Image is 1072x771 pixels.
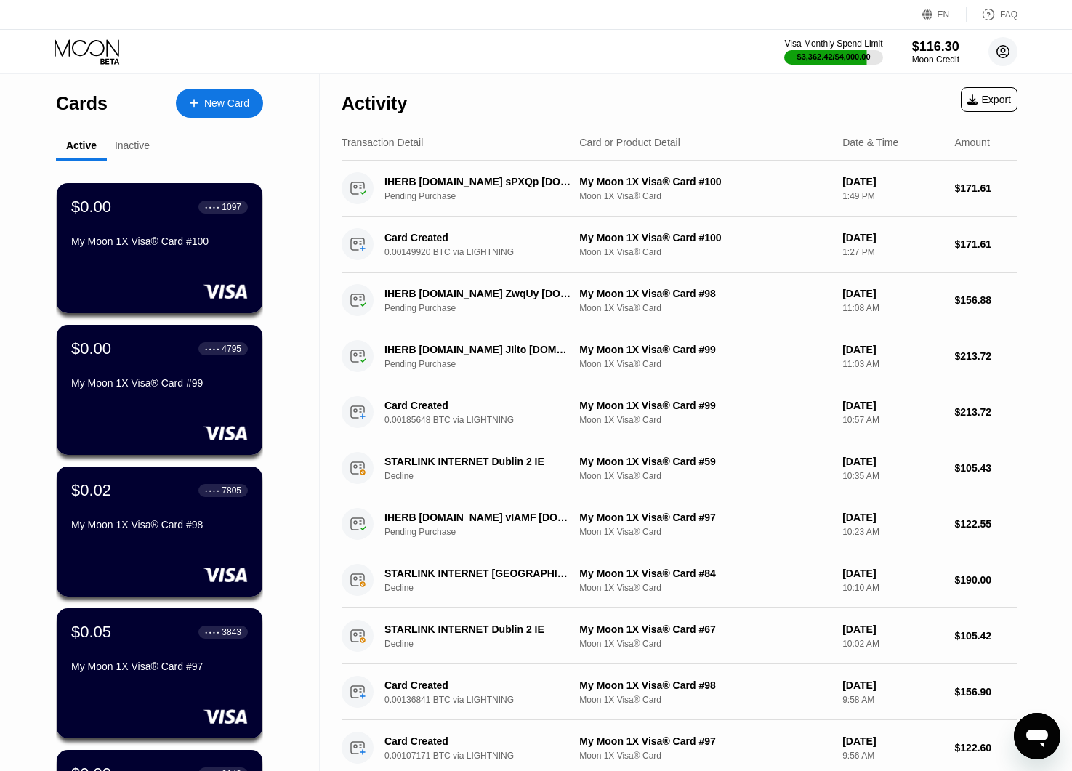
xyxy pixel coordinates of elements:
div: STARLINK INTERNET Dublin 2 IE [384,623,574,635]
div: $213.72 [955,406,1017,418]
div: STARLINK INTERNET Dublin 2 IE [384,456,574,467]
div: 10:02 AM [842,639,943,649]
div: STARLINK INTERNET Dublin 2 IEDeclineMy Moon 1X Visa® Card #59Moon 1X Visa® Card[DATE]10:35 AM$105.43 [342,440,1017,496]
div: EN [938,9,950,20]
div: 0.00149920 BTC via LIGHTNING [384,247,588,257]
div: STARLINK INTERNET [GEOGRAPHIC_DATA] IEDeclineMy Moon 1X Visa® Card #84Moon 1X Visa® Card[DATE]10:... [342,552,1017,608]
div: My Moon 1X Visa® Card #97 [71,661,248,672]
div: Decline [384,639,588,649]
div: $116.30Moon Credit [912,39,959,65]
div: Pending Purchase [384,191,588,201]
div: 10:35 AM [842,471,943,481]
div: Export [967,94,1011,105]
div: Active [66,140,97,151]
div: 0.00107171 BTC via LIGHTNING [384,751,588,761]
div: IHERB [DOMAIN_NAME] sPXQp [DOMAIN_NAME] USPending PurchaseMy Moon 1X Visa® Card #100Moon 1X Visa®... [342,161,1017,217]
div: 11:03 AM [842,359,943,369]
div: IHERB [DOMAIN_NAME] vIAMF [DOMAIN_NAME] USPending PurchaseMy Moon 1X Visa® Card #97Moon 1X Visa® ... [342,496,1017,552]
div: 9:58 AM [842,695,943,705]
div: 10:57 AM [842,415,943,425]
div: $0.00 [71,339,111,358]
div: Visa Monthly Spend Limit [784,39,882,49]
div: My Moon 1X Visa® Card #98 [579,288,831,299]
div: IHERB [DOMAIN_NAME] JIlto [DOMAIN_NAME] US [384,344,574,355]
div: Visa Monthly Spend Limit$3,362.42/$4,000.00 [784,39,882,65]
div: Card Created0.00149920 BTC via LIGHTNINGMy Moon 1X Visa® Card #100Moon 1X Visa® Card[DATE]1:27 PM... [342,217,1017,273]
div: My Moon 1X Visa® Card #97 [579,512,831,523]
div: My Moon 1X Visa® Card #67 [579,623,831,635]
div: $122.60 [955,742,1017,754]
div: My Moon 1X Visa® Card #100 [579,176,831,187]
div: 11:08 AM [842,303,943,313]
div: $3,362.42 / $4,000.00 [797,52,871,61]
div: [DATE] [842,735,943,747]
div: My Moon 1X Visa® Card #84 [579,568,831,579]
div: [DATE] [842,623,943,635]
div: [DATE] [842,176,943,187]
div: Activity [342,93,407,114]
div: Date & Time [842,137,898,148]
div: Card Created [384,232,574,243]
div: Moon 1X Visa® Card [579,415,831,425]
div: IHERB [DOMAIN_NAME] ZwqUy [DOMAIN_NAME] US [384,288,574,299]
div: [DATE] [842,679,943,691]
div: Moon 1X Visa® Card [579,191,831,201]
div: New Card [204,97,249,110]
div: STARLINK INTERNET Dublin 2 IEDeclineMy Moon 1X Visa® Card #67Moon 1X Visa® Card[DATE]10:02 AM$105.42 [342,608,1017,664]
div: $0.00● ● ● ●4795My Moon 1X Visa® Card #99 [57,325,262,455]
div: 10:23 AM [842,527,943,537]
div: My Moon 1X Visa® Card #99 [579,344,831,355]
div: Card Created [384,400,574,411]
div: $0.00● ● ● ●1097My Moon 1X Visa® Card #100 [57,183,262,313]
div: Card Created0.00185648 BTC via LIGHTNINGMy Moon 1X Visa® Card #99Moon 1X Visa® Card[DATE]10:57 AM... [342,384,1017,440]
div: New Card [176,89,263,118]
div: 1:27 PM [842,247,943,257]
div: Moon 1X Visa® Card [579,471,831,481]
div: [DATE] [842,232,943,243]
div: $116.30 [912,39,959,55]
div: $190.00 [955,574,1017,586]
div: STARLINK INTERNET [GEOGRAPHIC_DATA] IE [384,568,574,579]
div: $156.88 [955,294,1017,306]
div: 10:10 AM [842,583,943,593]
div: 1:49 PM [842,191,943,201]
div: My Moon 1X Visa® Card #97 [579,735,831,747]
div: My Moon 1X Visa® Card #98 [579,679,831,691]
div: $156.90 [955,686,1017,698]
div: IHERB [DOMAIN_NAME] ZwqUy [DOMAIN_NAME] USPending PurchaseMy Moon 1X Visa® Card #98Moon 1X Visa® ... [342,273,1017,328]
iframe: Button to launch messaging window, conversation in progress [1014,713,1060,759]
div: $105.43 [955,462,1017,474]
div: Pending Purchase [384,359,588,369]
div: My Moon 1X Visa® Card #99 [71,377,248,389]
div: IHERB [DOMAIN_NAME] JIlto [DOMAIN_NAME] USPending PurchaseMy Moon 1X Visa® Card #99Moon 1X Visa® ... [342,328,1017,384]
div: [DATE] [842,512,943,523]
div: $0.02● ● ● ●7805My Moon 1X Visa® Card #98 [57,467,262,597]
div: $0.05 [71,623,111,642]
div: Card Created [384,679,574,691]
div: 3843 [222,627,241,637]
div: 4795 [222,344,241,354]
div: 0.00136841 BTC via LIGHTNING [384,695,588,705]
div: Export [961,87,1017,112]
div: Transaction Detail [342,137,423,148]
div: 1097 [222,202,241,212]
div: Cards [56,93,108,114]
div: Moon 1X Visa® Card [579,303,831,313]
div: [DATE] [842,456,943,467]
div: EN [922,7,967,22]
div: $0.05● ● ● ●3843My Moon 1X Visa® Card #97 [57,608,262,738]
div: Pending Purchase [384,527,588,537]
div: FAQ [967,7,1017,22]
div: ● ● ● ● [205,488,219,493]
div: Decline [384,471,588,481]
div: [DATE] [842,568,943,579]
div: Moon 1X Visa® Card [579,527,831,537]
div: $171.61 [955,182,1017,194]
div: Decline [384,583,588,593]
div: Inactive [115,140,150,151]
div: ● ● ● ● [205,347,219,351]
div: Card Created0.00136841 BTC via LIGHTNINGMy Moon 1X Visa® Card #98Moon 1X Visa® Card[DATE]9:58 AM$... [342,664,1017,720]
div: $213.72 [955,350,1017,362]
div: $0.02 [71,481,111,500]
